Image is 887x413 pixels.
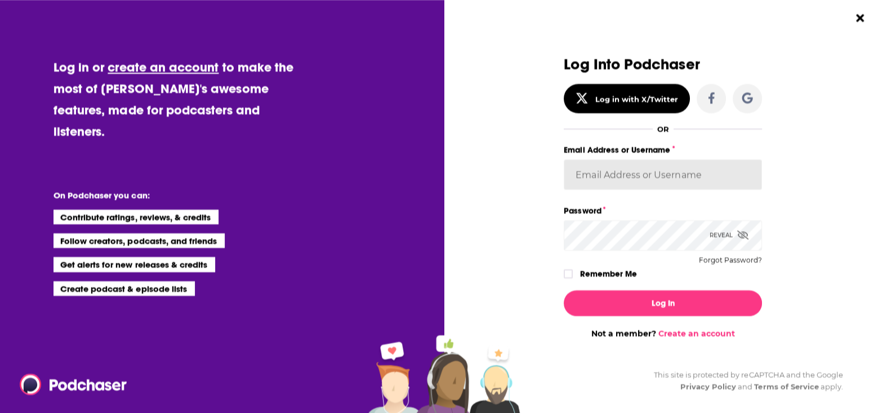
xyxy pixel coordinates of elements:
a: Podchaser - Follow, Share and Rate Podcasts [20,374,119,395]
label: Email Address or Username [564,143,762,157]
li: Get alerts for new releases & credits [54,257,215,272]
a: create an account [108,59,219,75]
input: Email Address or Username [564,159,762,190]
div: OR [657,125,669,134]
button: Log in with X/Twitter [564,84,690,113]
a: Privacy Policy [680,382,737,391]
label: Remember Me [580,267,637,281]
button: Forgot Password? [699,256,762,264]
div: Log in with X/Twitter [595,95,678,104]
img: Podchaser - Follow, Share and Rate Podcasts [20,374,128,395]
a: Terms of Service [754,382,819,391]
label: Password [564,203,762,218]
button: Log In [564,290,762,316]
h3: Log Into Podchaser [564,56,762,73]
button: Close Button [849,7,871,29]
li: On Podchaser you can: [54,190,279,201]
div: Reveal [710,220,748,250]
li: Create podcast & episode lists [54,281,195,296]
a: Create an account [658,328,735,339]
li: Follow creators, podcasts, and friends [54,233,225,248]
div: Not a member? [564,328,762,339]
div: This site is protected by reCAPTCHA and the Google and apply. [645,369,843,393]
li: Contribute ratings, reviews, & credits [54,210,219,224]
